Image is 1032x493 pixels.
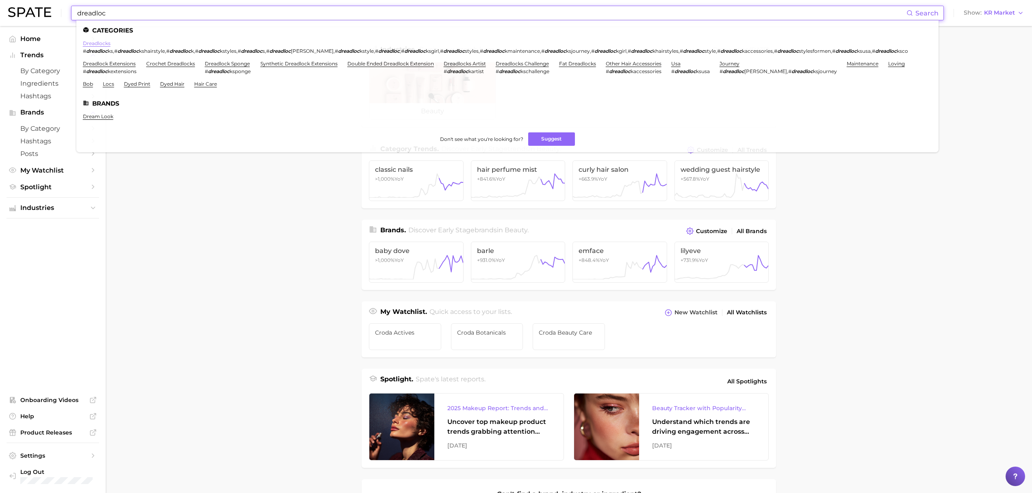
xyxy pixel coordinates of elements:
[984,11,1015,15] span: KR Market
[194,81,217,87] a: hair care
[7,90,99,102] a: Hashtags
[671,61,681,67] a: usa
[426,48,439,54] span: ksgirl
[566,48,590,54] span: ksjourney
[720,48,742,54] em: dreadloc
[496,68,499,74] span: #
[408,226,529,234] span: Discover Early Stage brands in .
[505,226,527,234] span: beauty
[86,48,108,54] em: dreadloc
[8,7,51,17] img: SPATE
[832,48,835,54] span: #
[7,122,99,135] a: by Category
[696,228,727,235] span: Customize
[7,49,99,61] button: Trends
[744,68,787,74] span: [PERSON_NAME]
[447,417,551,437] div: Uncover top makeup product trends grabbing attention across eye, lip, and face makeup, and the br...
[477,166,559,173] span: hair perfume mist
[20,183,85,191] span: Spotlight
[777,48,799,54] em: dreadloc
[705,48,716,54] span: style
[83,113,113,119] a: dream look
[83,40,111,46] a: dreadlocks
[401,48,404,54] span: #
[720,68,723,74] span: #
[347,61,434,67] a: double ended dreadlock extension
[674,160,769,201] a: wedding guest hairstyle+567.8%YoY
[962,8,1026,18] button: ShowKR Market
[572,160,667,201] a: curly hair salon+663.9%YoY
[20,452,85,459] span: Settings
[872,48,875,54] span: #
[964,11,982,15] span: Show
[20,109,85,116] span: Brands
[124,81,150,87] a: dyed print
[7,164,99,177] a: My Watchlist
[520,68,549,74] span: kschallenge
[477,176,505,182] span: +841.6% YoY
[83,81,93,87] a: bob
[457,329,517,336] span: Croda botanicals
[737,228,767,235] span: All Brands
[160,81,184,87] a: dyed hair
[681,257,708,263] span: +731.9% YoY
[735,226,769,237] a: All Brands
[230,68,251,74] span: ksponge
[375,257,395,263] span: >1,000%
[166,48,169,54] span: #
[369,242,464,282] a: baby dove>1,000%YoY
[380,307,427,318] h1: My Watchlist.
[20,166,85,174] span: My Watchlist
[544,48,566,54] em: dreadloc
[631,68,661,74] span: kaccessories
[799,48,831,54] span: stylesformen
[83,100,932,107] li: Brands
[791,68,813,74] em: dreadloc
[631,48,653,54] em: dreadloc
[579,176,607,182] span: +663.9% YoY
[20,67,85,75] span: by Category
[674,68,696,74] em: dreadloc
[269,48,291,54] em: dreadloc
[606,68,609,74] span: #
[628,48,631,54] span: #
[20,35,85,43] span: Home
[86,68,108,74] em: dreadloc
[83,68,86,74] span: #
[375,176,395,182] span: >1,000%
[674,242,769,282] a: lilyeve+731.9%YoY
[727,309,767,316] span: All Watchlists
[169,48,191,54] em: dreadloc
[83,48,86,54] span: #
[468,68,484,74] span: kartist
[742,48,773,54] span: kaccessories
[579,257,609,263] span: +848.4% YoY
[720,61,739,67] a: journey
[477,247,559,255] span: barle
[480,48,483,54] span: #
[191,48,194,54] span: k
[451,323,523,350] a: Croda botanicals
[266,48,269,54] span: #
[652,403,755,413] div: Beauty Tracker with Popularity Index
[83,27,932,34] li: Categories
[897,48,908,54] span: ksco
[369,323,441,350] a: Croda Actives
[847,61,878,67] a: maintenance
[416,374,486,388] h2: Spate's latest reports.
[444,61,486,67] a: dreadlocks artist
[477,257,505,263] span: +931.0% YoY
[653,48,679,54] span: khairstyles
[76,6,906,20] input: Search here for a brand, industry, or ingredient
[681,247,763,255] span: lilyeve
[541,48,544,54] span: #
[579,247,661,255] span: emface
[380,226,406,234] span: Brands .
[717,48,720,54] span: #
[857,48,871,54] span: ksusa
[7,32,99,45] a: Home
[680,48,683,54] span: #
[7,106,99,119] button: Brands
[7,65,99,77] a: by Category
[7,466,99,487] a: Log out. Currently logged in with e-mail hannah.kohl@croda.com.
